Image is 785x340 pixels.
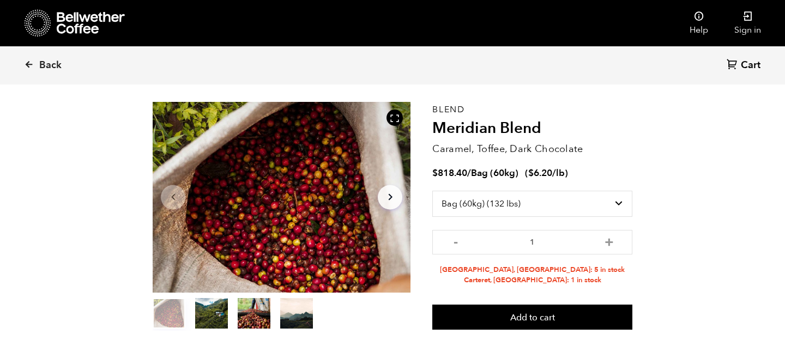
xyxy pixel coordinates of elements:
[39,59,62,72] span: Back
[525,167,568,179] span: ( )
[741,59,760,72] span: Cart
[432,305,632,330] button: Add to cart
[449,235,462,246] button: -
[467,167,471,179] span: /
[432,167,438,179] span: $
[471,167,518,179] span: Bag (60kg)
[432,119,632,138] h2: Meridian Blend
[552,167,565,179] span: /lb
[432,275,632,286] li: Carteret, [GEOGRAPHIC_DATA]: 1 in stock
[528,167,552,179] bdi: 6.20
[432,142,632,156] p: Caramel, Toffee, Dark Chocolate
[602,235,616,246] button: +
[432,265,632,275] li: [GEOGRAPHIC_DATA], [GEOGRAPHIC_DATA]: 5 in stock
[727,58,763,73] a: Cart
[432,167,467,179] bdi: 818.40
[528,167,534,179] span: $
